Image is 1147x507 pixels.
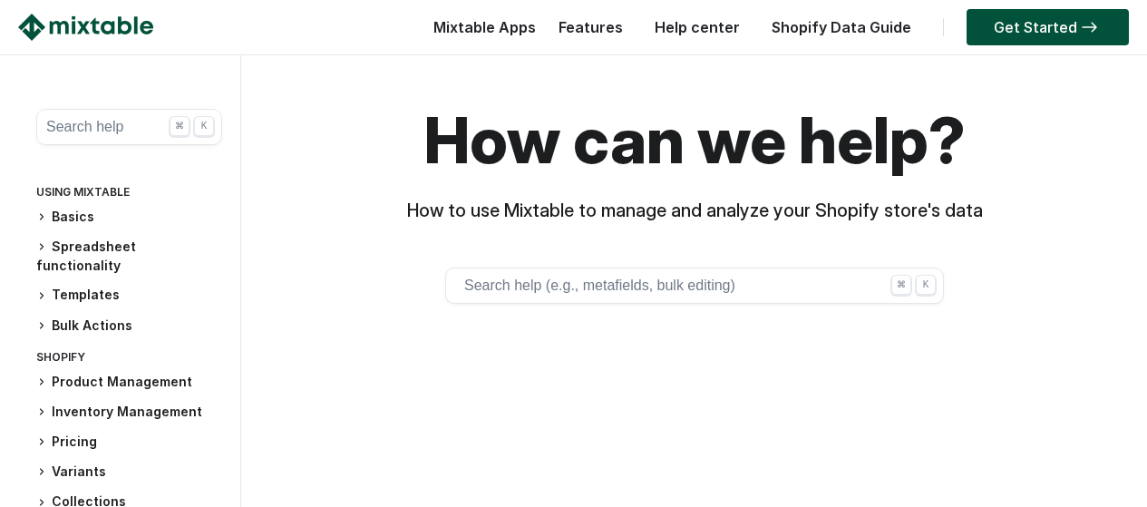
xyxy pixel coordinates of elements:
a: Shopify Data Guide [763,18,920,36]
h3: Spreadsheet functionality [36,238,222,275]
div: Shopify [36,346,222,373]
h3: Product Management [36,373,222,392]
h3: Basics [36,208,222,227]
h3: Variants [36,463,222,482]
h3: How to use Mixtable to manage and analyze your Shopify store's data [250,200,1139,222]
h3: Bulk Actions [36,317,222,336]
h1: How can we help? [250,100,1139,181]
h3: Templates [36,286,222,305]
button: Search help ⌘ K [36,109,222,145]
button: Search help (e.g., metafields, bulk editing) ⌘ K [445,268,944,304]
a: Help center [646,18,749,36]
div: ⌘ [891,275,911,295]
div: Mixtable Apps [424,14,536,50]
div: ⌘ [170,116,190,136]
div: K [916,275,936,295]
a: Get Started [967,9,1129,45]
img: Mixtable logo [18,14,153,41]
h3: Pricing [36,433,222,452]
h3: Inventory Management [36,403,222,422]
a: Features [549,18,632,36]
div: K [194,116,214,136]
div: Using Mixtable [36,181,222,208]
img: arrow-right.svg [1077,22,1102,33]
